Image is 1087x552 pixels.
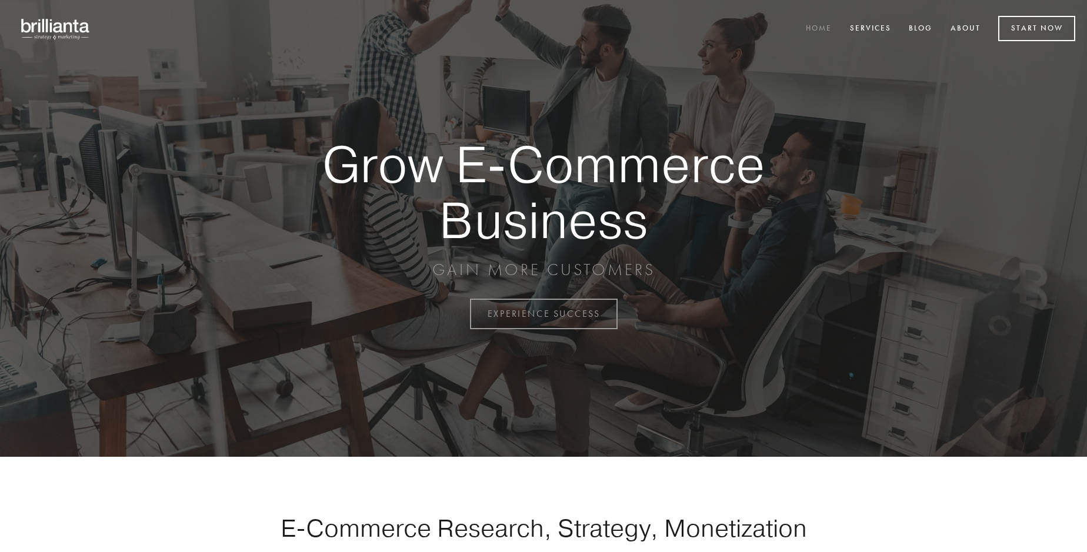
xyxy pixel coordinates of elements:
a: Home [798,19,839,39]
strong: Grow E-Commerce Business [281,136,806,247]
a: Blog [901,19,940,39]
img: brillianta - research, strategy, marketing [12,12,100,46]
a: About [943,19,988,39]
a: Services [842,19,899,39]
a: EXPERIENCE SUCCESS [470,299,618,329]
p: GAIN MORE CUSTOMERS [281,259,806,280]
a: Start Now [998,16,1075,41]
h1: E-Commerce Research, Strategy, Monetization [244,513,843,543]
